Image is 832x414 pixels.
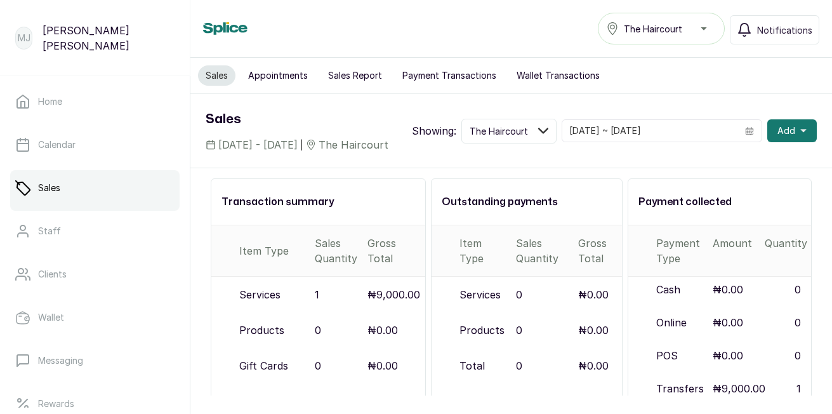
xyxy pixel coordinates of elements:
[315,323,321,338] p: 0
[412,123,456,138] p: Showing:
[315,394,321,409] p: 0
[730,15,819,44] button: Notifications
[459,287,501,302] p: Services
[578,323,609,338] p: ₦0.00
[461,119,557,144] button: The Haircourt
[206,109,388,130] h1: Sales
[757,23,812,37] span: Notifications
[10,127,180,163] a: Calendar
[38,138,76,151] p: Calendar
[239,323,284,338] p: Products
[777,124,795,137] span: Add
[38,354,83,367] p: Messaging
[765,348,811,363] p: 0
[656,315,708,330] p: Online
[442,194,612,210] h2: Outstanding payments
[38,182,60,194] p: Sales
[221,194,415,210] h2: Transaction summary
[18,32,30,44] p: MJ
[598,13,725,44] button: The Haircourt
[713,236,759,251] p: Amount
[713,315,759,330] p: ₦0.00
[516,323,522,338] p: 0
[638,194,801,210] h2: Payment collected
[656,348,708,363] p: POS
[367,236,420,266] div: Gross Total
[10,300,180,335] a: Wallet
[319,137,388,152] span: The Haircourt
[198,65,235,86] button: Sales
[562,120,737,142] input: Select date
[38,225,61,237] p: Staff
[470,124,528,138] span: The Haircourt
[367,358,398,373] p: ₦0.00
[315,236,357,266] div: Sales Quantity
[10,343,180,378] a: Messaging
[459,358,485,373] p: Total
[459,236,506,266] div: Item Type
[516,287,522,302] p: 0
[516,358,522,373] p: 0
[578,236,617,266] div: Gross Total
[713,282,759,297] p: ₦0.00
[239,287,281,302] p: Services
[713,348,759,363] p: ₦0.00
[624,22,682,36] span: The Haircourt
[239,358,288,373] p: Gift Cards
[765,282,811,297] p: 0
[218,137,298,152] span: [DATE] - [DATE]
[745,126,754,135] svg: calendar
[300,138,303,152] span: |
[367,394,398,409] p: ₦0.00
[315,358,321,373] p: 0
[315,287,319,302] p: 1
[578,287,609,302] p: ₦0.00
[239,394,286,409] p: Vouchers
[43,23,175,53] p: [PERSON_NAME] [PERSON_NAME]
[10,257,180,292] a: Clients
[241,65,315,86] button: Appointments
[656,381,708,396] p: Transfers
[713,381,759,396] p: ₦9,000.00
[367,287,420,302] p: ₦9,000.00
[38,268,67,281] p: Clients
[656,236,708,266] p: Payment Type
[765,236,811,251] p: Quantity
[10,84,180,119] a: Home
[320,65,390,86] button: Sales Report
[38,95,62,108] p: Home
[38,311,64,324] p: Wallet
[38,397,74,410] p: Rewards
[10,170,180,206] a: Sales
[578,358,609,373] p: ₦0.00
[395,65,504,86] button: Payment Transactions
[765,381,811,396] p: 1
[239,243,305,258] div: Item Type
[509,65,607,86] button: Wallet Transactions
[10,213,180,249] a: Staff
[765,315,811,330] p: 0
[516,236,568,266] div: Sales Quantity
[767,119,817,142] button: Add
[459,323,505,338] p: Products
[656,282,708,297] p: Cash
[367,323,398,338] p: ₦0.00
